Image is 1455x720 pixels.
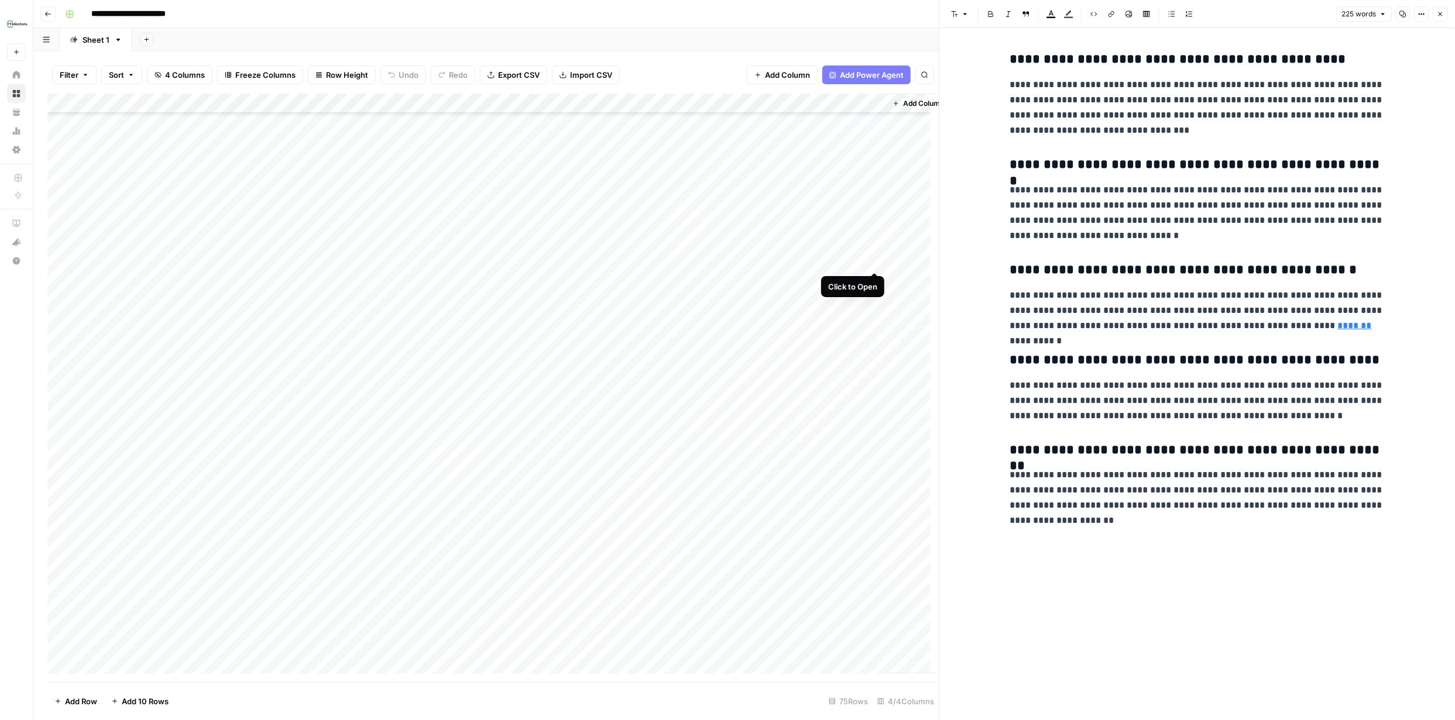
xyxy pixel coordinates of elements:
button: Workspace: FYidoctors [7,9,26,39]
span: Undo [399,69,418,81]
div: What's new? [8,233,25,251]
span: Add Row [65,695,97,707]
button: Filter [52,66,97,84]
a: AirOps Academy [7,214,26,233]
button: 225 words [1336,6,1392,22]
div: 4/4 Columns [873,692,939,711]
a: Browse [7,84,26,103]
div: Keywords by Traffic [131,69,193,77]
span: Export CSV [498,69,540,81]
button: Sort [101,66,142,84]
a: Settings [7,140,26,159]
span: Filter [60,69,78,81]
span: Add Column [903,98,944,109]
span: Sort [109,69,124,81]
img: tab_keywords_by_traffic_grey.svg [118,68,128,77]
button: Row Height [308,66,376,84]
button: Import CSV [552,66,620,84]
button: What's new? [7,233,26,252]
img: logo_orange.svg [19,19,28,28]
button: Undo [380,66,426,84]
span: Redo [449,69,468,81]
span: 225 words [1341,9,1376,19]
img: tab_domain_overview_orange.svg [34,68,43,77]
span: Add Power Agent [840,69,904,81]
button: Help + Support [7,252,26,270]
button: Add Column [888,96,949,111]
span: Import CSV [570,69,612,81]
a: Sheet 1 [60,28,132,51]
div: 75 Rows [824,692,873,711]
a: Usage [7,122,26,140]
img: FYidoctors Logo [7,13,28,35]
span: Add 10 Rows [122,695,169,707]
span: Add Column [765,69,810,81]
div: v 4.0.25 [33,19,57,28]
span: Row Height [326,69,368,81]
button: Add Power Agent [822,66,911,84]
div: Domain Overview [47,69,105,77]
div: Domain: [DOMAIN_NAME] [30,30,129,40]
img: website_grey.svg [19,30,28,40]
div: Click to Open [828,281,877,292]
button: Export CSV [480,66,547,84]
button: Freeze Columns [217,66,303,84]
span: Freeze Columns [235,69,296,81]
div: Sheet 1 [83,34,109,46]
span: 4 Columns [165,69,205,81]
button: Add Row [47,692,104,711]
a: Your Data [7,103,26,122]
button: 4 Columns [147,66,212,84]
a: Home [7,66,26,84]
button: Add 10 Rows [104,692,176,711]
button: Add Column [747,66,818,84]
button: Redo [431,66,475,84]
